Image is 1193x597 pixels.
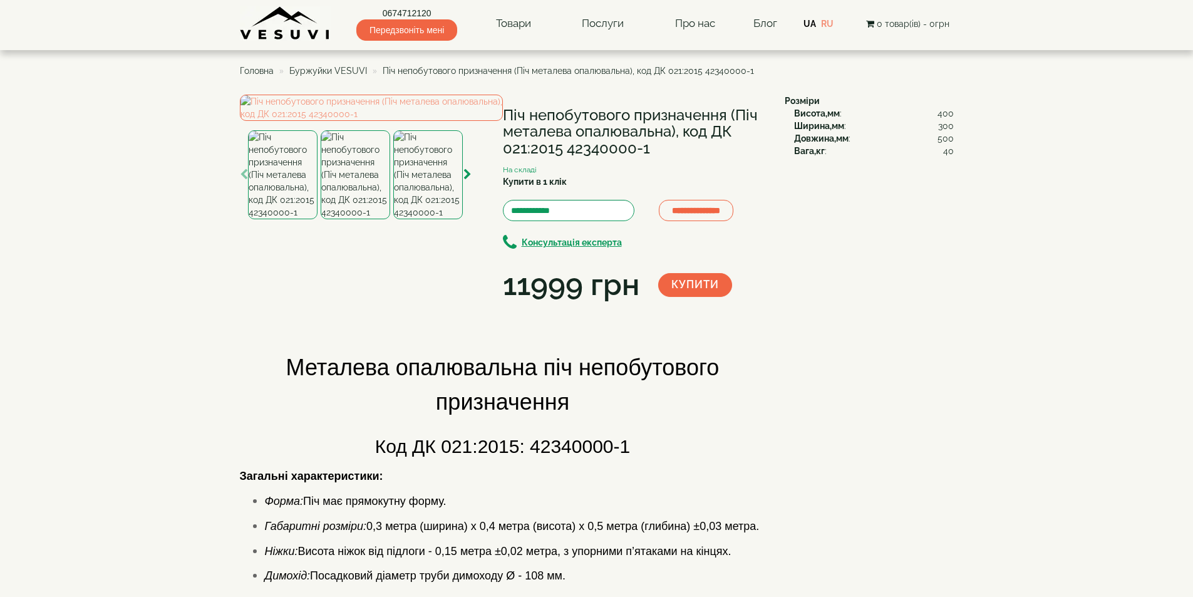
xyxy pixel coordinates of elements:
[321,130,390,219] img: Піч непобутового призначення (Піч металева опалювальна), код ДК 021:2015 42340000-1
[240,95,503,121] img: Піч непобутового призначення (Піч металева опалювальна), код ДК 021:2015 42340000-1
[383,66,754,76] span: Піч непобутового призначення (Піч металева опалювальна), код ДК 021:2015 42340000-1
[265,495,303,507] span: Форма:
[286,355,720,415] span: Металева опалювальна піч непобутового призначення
[794,121,844,131] b: Ширина,мм
[240,6,331,41] img: content
[794,108,840,118] b: Висота,мм
[265,520,760,532] span: 0,3 метра (ширина) х 0,4 метра (висота) х 0,5 метра (глибина) ±0,03 метра.
[503,165,537,174] small: На складі
[248,130,318,219] img: Піч непобутового призначення (Піч металева опалювальна), код ДК 021:2015 42340000-1
[265,569,566,582] span: Посадковий діаметр труби димоходу Ø - 108 мм.
[375,436,630,457] span: Код ДК 021:2015: 42340000-1
[803,19,816,29] a: UA
[862,17,953,31] button: 0 товар(ів) - 0грн
[794,133,849,143] b: Довжина,мм
[393,130,463,219] img: Піч непобутового призначення (Піч металева опалювальна), код ДК 021:2015 42340000-1
[503,264,639,306] div: 11999 грн
[503,175,567,188] label: Купити в 1 клік
[265,520,367,532] span: Габаритні розміри:
[503,107,766,157] h1: Піч непобутового призначення (Піч металева опалювальна), код ДК 021:2015 42340000-1
[522,237,622,247] b: Консультація експерта
[877,19,949,29] span: 0 товар(ів) - 0грн
[356,7,457,19] a: 0674712120
[265,495,447,507] span: Піч має прямокутну форму.
[937,107,954,120] span: 400
[937,132,954,145] span: 500
[785,96,820,106] b: Розміри
[265,545,731,558] span: Висота ніжок від підлоги - 0,15 метра ±0,02 метра, з упорними п’ятаками на кінцях.
[794,145,954,157] div: :
[753,17,777,29] a: Блог
[569,9,636,38] a: Послуги
[794,146,825,156] b: Вага,кг
[265,569,311,582] span: Димохід:
[356,19,457,41] span: Передзвоніть мені
[794,132,954,145] div: :
[483,9,544,38] a: Товари
[240,470,383,482] span: Загальні характеристики:
[240,66,274,76] a: Головна
[658,273,732,297] button: Купити
[663,9,728,38] a: Про нас
[821,19,834,29] a: RU
[943,145,954,157] span: 40
[289,66,367,76] a: Буржуйки VESUVI
[794,120,954,132] div: :
[265,545,298,558] span: Ніжки:
[794,107,954,120] div: :
[938,120,954,132] span: 300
